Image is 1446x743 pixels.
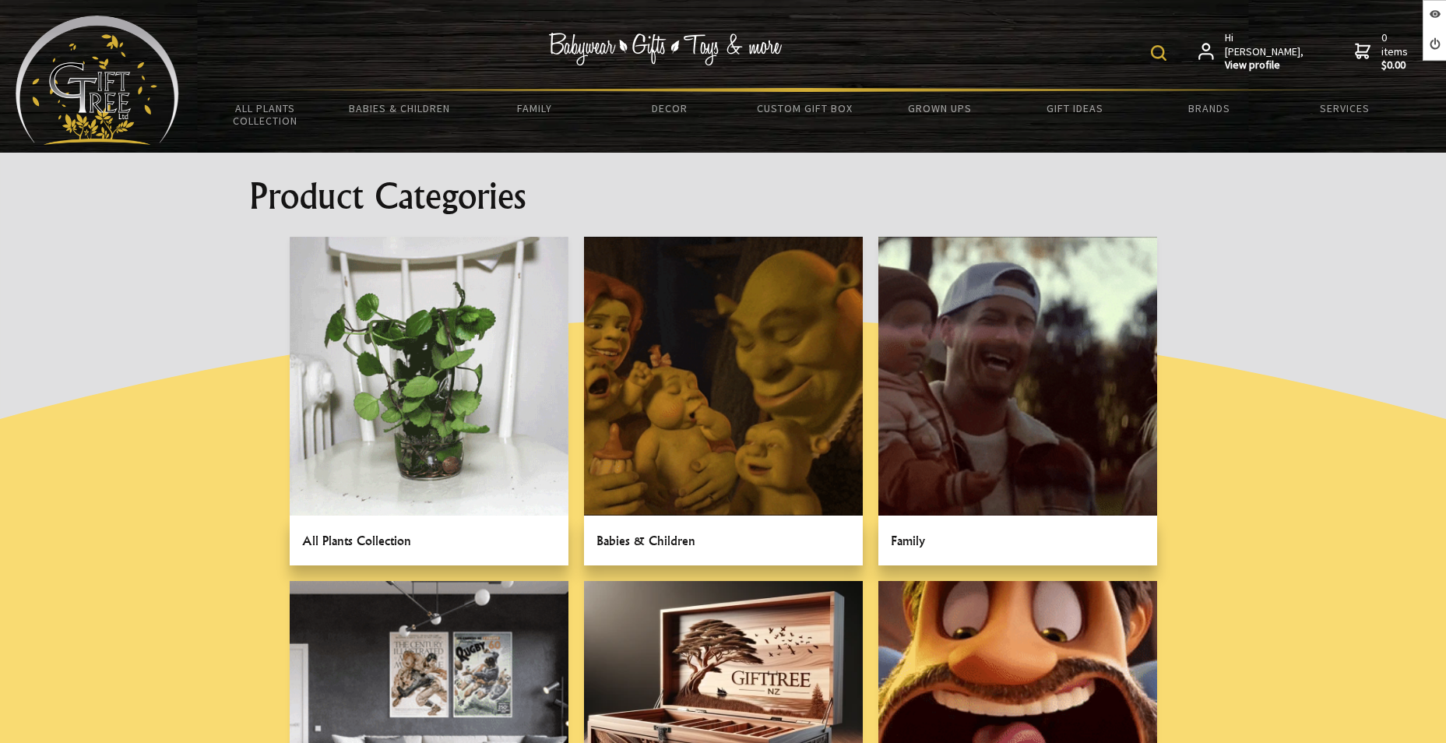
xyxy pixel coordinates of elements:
[332,92,467,125] a: Babies & Children
[1225,31,1305,72] span: Hi [PERSON_NAME],
[602,92,737,125] a: Decor
[250,178,1197,215] h1: Product Categories
[1355,31,1411,72] a: 0 items$0.00
[872,92,1007,125] a: Grown Ups
[467,92,602,125] a: Family
[1225,58,1305,72] strong: View profile
[737,92,872,125] a: Custom Gift Box
[1381,30,1411,72] span: 0 items
[1151,45,1166,61] img: product search
[1007,92,1142,125] a: Gift Ideas
[198,92,332,137] a: All Plants Collection
[1381,58,1411,72] strong: $0.00
[548,33,782,65] img: Babywear - Gifts - Toys & more
[16,16,179,145] img: Babyware - Gifts - Toys and more...
[1198,31,1305,72] a: Hi [PERSON_NAME],View profile
[1277,92,1412,125] a: Services
[1142,92,1277,125] a: Brands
